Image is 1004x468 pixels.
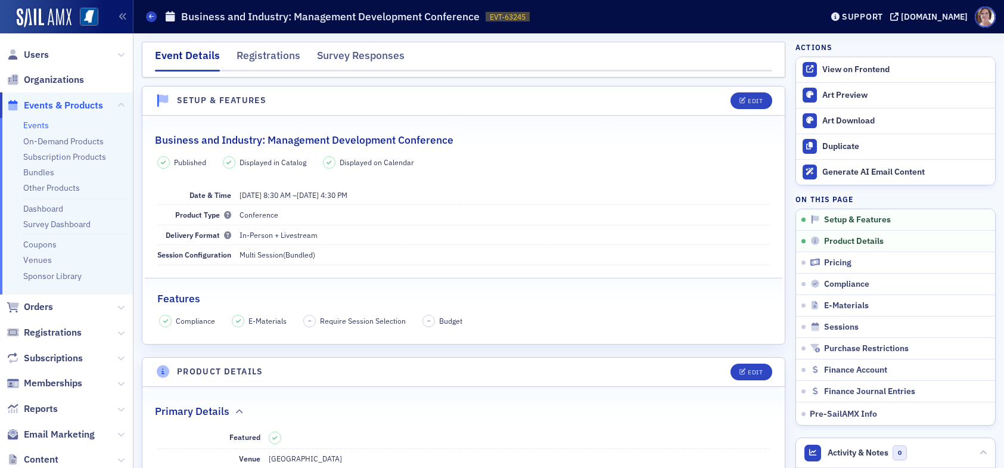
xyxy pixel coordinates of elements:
[824,258,851,268] span: Pricing
[17,8,72,27] img: SailAMX
[155,404,229,419] h2: Primary Details
[239,454,260,463] span: Venue
[23,182,80,193] a: Other Products
[824,343,909,354] span: Purchase Restrictions
[824,365,887,376] span: Finance Account
[822,64,989,75] div: View on Frontend
[181,10,480,24] h1: Business and Industry: Management Development Conference
[174,157,206,168] span: Published
[490,12,526,22] span: EVT-63245
[248,315,287,326] span: E-Materials
[297,190,319,200] span: [DATE]
[23,271,82,281] a: Sponsor Library
[795,194,996,204] h4: On this page
[7,402,58,416] a: Reports
[7,352,83,365] a: Subscriptions
[320,315,406,326] span: Require Session Selection
[24,300,53,314] span: Orders
[24,377,82,390] span: Memberships
[189,190,231,200] span: Date & Time
[175,210,231,219] span: Product Type
[901,11,968,22] div: [DOMAIN_NAME]
[748,98,763,104] div: Edit
[24,73,84,86] span: Organizations
[890,13,972,21] button: [DOMAIN_NAME]
[263,190,291,200] time: 8:30 AM
[731,364,772,380] button: Edit
[177,94,266,107] h4: Setup & Features
[340,157,414,168] span: Displayed on Calendar
[7,428,95,441] a: Email Marketing
[7,377,82,390] a: Memberships
[824,386,915,397] span: Finance Journal Entries
[23,255,52,265] a: Venues
[810,408,877,419] span: Pre-SailAMX Info
[317,48,405,70] div: Survey Responses
[822,90,989,101] div: Art Preview
[240,245,770,264] dd: (Bundled)
[824,215,891,225] span: Setup & Features
[24,352,83,365] span: Subscriptions
[7,453,58,466] a: Content
[240,157,306,168] span: Displayed in Catalog
[975,7,996,27] span: Profile
[822,116,989,126] div: Art Download
[796,134,995,159] button: Duplicate
[796,108,995,134] a: Art Download
[24,99,103,112] span: Events & Products
[842,11,883,22] div: Support
[828,447,888,459] span: Activity & Notes
[157,250,231,259] span: Session Configuration
[439,315,462,326] span: Budget
[796,159,995,185] button: Generate AI Email Content
[23,203,63,214] a: Dashboard
[240,185,770,204] dd: –
[308,317,312,325] span: –
[731,92,772,109] button: Edit
[177,365,263,378] h4: Product Details
[80,8,98,26] img: SailAMX
[824,300,869,311] span: E-Materials
[7,73,84,86] a: Organizations
[176,315,215,326] span: Compliance
[240,230,318,240] span: In-Person + Livestream
[269,454,342,463] span: [GEOGRAPHIC_DATA]
[748,369,763,376] div: Edit
[795,42,832,52] h4: Actions
[23,239,57,250] a: Coupons
[7,99,103,112] a: Events & Products
[23,120,49,131] a: Events
[240,210,278,219] span: Conference
[796,83,995,108] a: Art Preview
[824,236,884,247] span: Product Details
[23,167,54,178] a: Bundles
[240,250,283,259] span: Multi Session
[240,190,262,200] span: [DATE]
[166,230,231,240] span: Delivery Format
[893,445,907,460] span: 0
[23,219,91,230] a: Survey Dashboard
[7,326,82,339] a: Registrations
[24,402,58,416] span: Reports
[155,132,453,148] h2: Business and Industry: Management Development Conference
[822,141,989,152] div: Duplicate
[23,136,104,147] a: On-Demand Products
[23,151,106,162] a: Subscription Products
[796,57,995,82] a: View on Frontend
[157,291,200,306] h2: Features
[72,8,98,28] a: View Homepage
[824,322,859,333] span: Sessions
[229,432,260,442] span: Featured
[321,190,347,200] time: 4:30 PM
[7,48,49,61] a: Users
[24,326,82,339] span: Registrations
[7,300,53,314] a: Orders
[237,48,300,70] div: Registrations
[155,48,220,72] div: Event Details
[24,48,49,61] span: Users
[24,453,58,466] span: Content
[427,317,431,325] span: –
[824,279,869,290] span: Compliance
[822,167,989,178] div: Generate AI Email Content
